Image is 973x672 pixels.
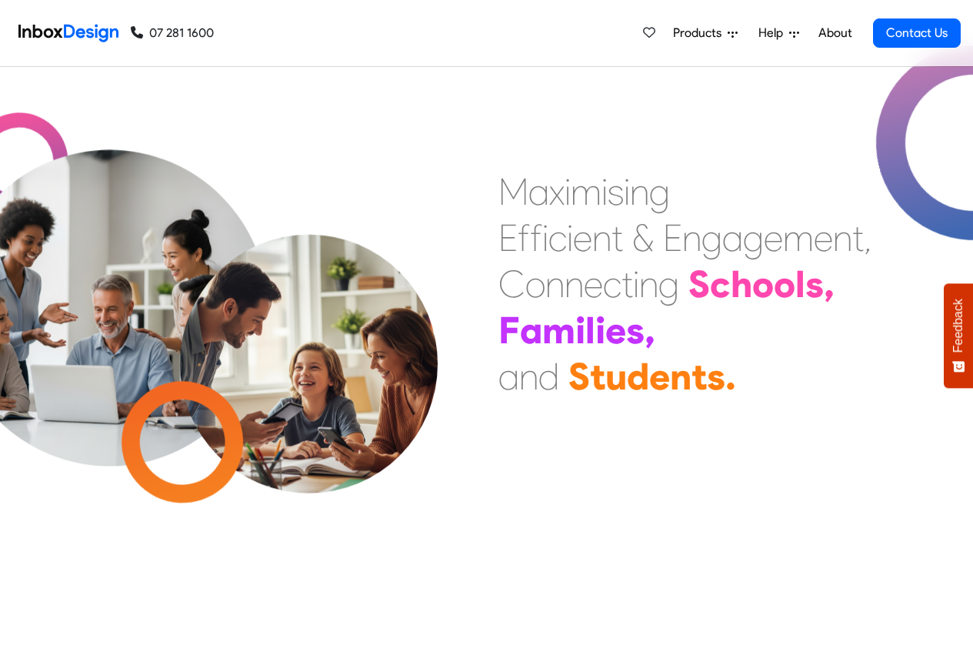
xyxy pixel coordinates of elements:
[873,18,961,48] a: Contact Us
[528,169,549,215] div: a
[498,353,519,400] div: a
[691,353,707,400] div: t
[639,261,658,307] div: n
[542,215,548,261] div: i
[783,215,814,261] div: m
[575,307,585,353] div: i
[624,169,630,215] div: i
[519,353,538,400] div: n
[626,307,645,353] div: s
[131,24,214,42] a: 07 281 1600
[565,261,584,307] div: n
[567,215,573,261] div: i
[710,261,731,307] div: c
[585,307,595,353] div: l
[805,261,824,307] div: s
[571,169,601,215] div: m
[814,18,856,48] a: About
[667,18,744,48] a: Products
[549,169,565,215] div: x
[525,261,545,307] div: o
[498,169,528,215] div: M
[573,215,592,261] div: e
[548,215,567,261] div: c
[542,307,575,353] div: m
[498,215,518,261] div: E
[764,215,783,261] div: e
[774,261,795,307] div: o
[605,353,627,400] div: u
[722,215,743,261] div: a
[601,169,608,215] div: i
[951,299,965,353] span: Feedback
[688,261,710,307] div: S
[670,353,691,400] div: n
[633,261,639,307] div: i
[701,215,722,261] div: g
[645,307,655,353] div: ,
[944,283,973,388] button: Feedback - Show survey
[707,353,725,400] div: s
[814,215,833,261] div: e
[584,261,603,307] div: e
[649,169,670,215] div: g
[649,353,670,400] div: e
[663,215,682,261] div: E
[864,215,871,261] div: ,
[498,261,525,307] div: C
[592,215,611,261] div: n
[498,169,871,400] div: Maximising Efficient & Engagement, Connecting Schools, Families, and Students.
[498,307,520,353] div: F
[605,307,626,353] div: e
[632,215,654,261] div: &
[611,215,623,261] div: t
[530,215,542,261] div: f
[673,24,728,42] span: Products
[520,307,542,353] div: a
[538,353,559,400] div: d
[731,261,752,307] div: h
[725,353,736,400] div: .
[758,24,789,42] span: Help
[621,261,633,307] div: t
[630,169,649,215] div: n
[545,261,565,307] div: n
[627,353,649,400] div: d
[743,215,764,261] div: g
[603,261,621,307] div: c
[752,18,805,48] a: Help
[682,215,701,261] div: n
[852,215,864,261] div: t
[824,261,835,307] div: ,
[752,261,774,307] div: o
[590,353,605,400] div: t
[518,215,530,261] div: f
[595,307,605,353] div: i
[568,353,590,400] div: S
[658,261,679,307] div: g
[833,215,852,261] div: n
[148,200,470,523] img: parents_with_child.png
[795,261,805,307] div: l
[608,169,624,215] div: s
[565,169,571,215] div: i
